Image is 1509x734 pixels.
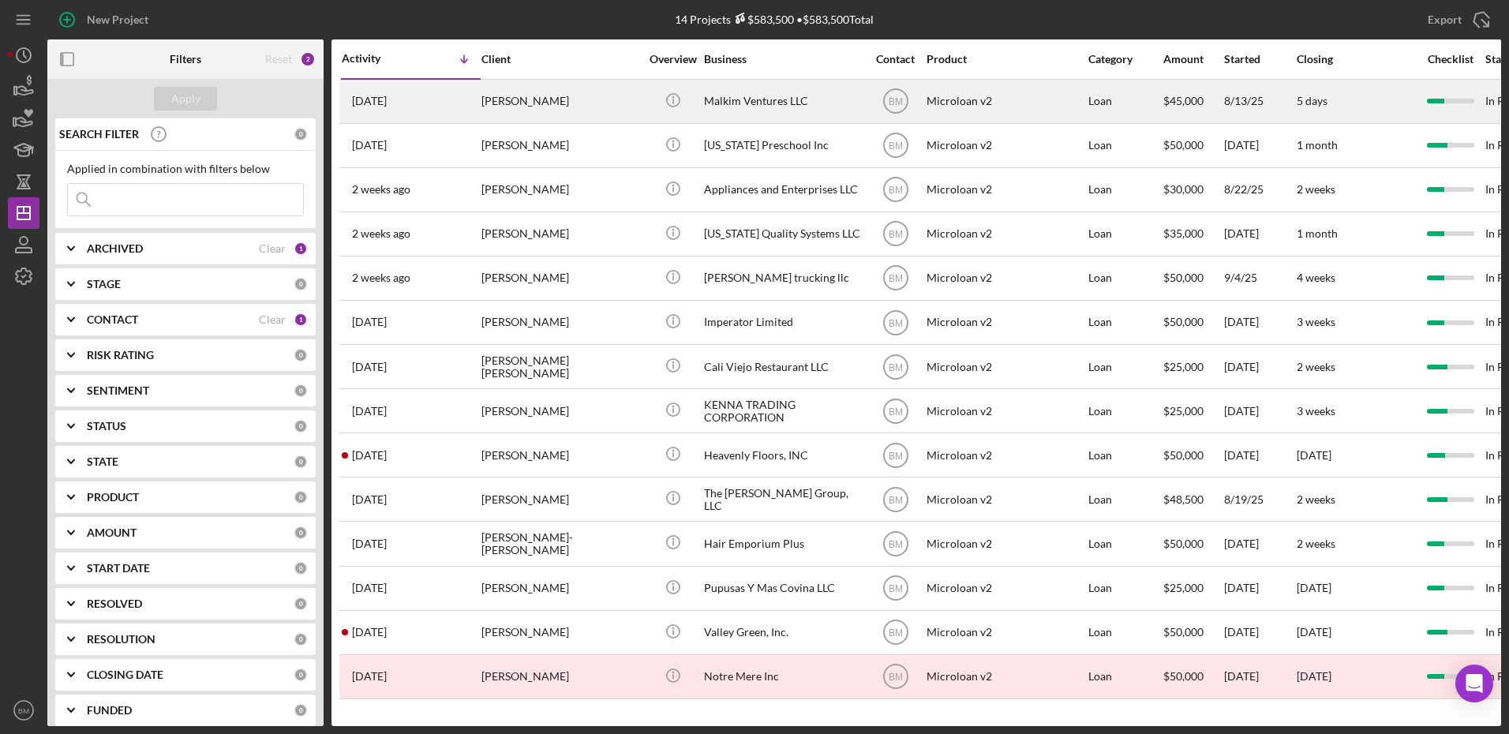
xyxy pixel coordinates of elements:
[352,227,410,240] time: 2025-09-07 01:28
[704,478,862,520] div: The [PERSON_NAME] Group, LLC
[154,87,217,110] button: Apply
[1163,537,1204,550] span: $50,000
[1224,213,1295,255] div: [DATE]
[87,278,121,290] b: STAGE
[866,53,925,66] div: Contact
[1224,522,1295,564] div: [DATE]
[1297,537,1335,550] time: 2 weeks
[47,4,164,36] button: New Project
[8,695,39,726] button: BM
[1297,625,1331,639] time: [DATE]
[1224,567,1295,609] div: [DATE]
[1224,656,1295,698] div: [DATE]
[889,317,903,328] text: BM
[481,81,639,122] div: [PERSON_NAME]
[1163,53,1223,66] div: Amount
[1224,53,1295,66] div: Started
[87,526,137,539] b: AMOUNT
[352,626,387,639] time: 2025-08-14 02:00
[643,53,702,66] div: Overview
[87,668,163,681] b: CLOSING DATE
[704,434,862,476] div: Heavenly Floors, INC
[352,183,410,196] time: 2025-09-10 17:39
[927,213,1084,255] div: Microloan v2
[1297,360,1335,373] time: 2 weeks
[294,632,308,646] div: 0
[352,139,387,152] time: 2025-09-16 20:51
[1417,53,1484,66] div: Checklist
[1163,227,1204,240] span: $35,000
[1224,301,1295,343] div: [DATE]
[294,127,308,141] div: 0
[481,257,639,299] div: [PERSON_NAME]
[87,313,138,326] b: CONTACT
[1088,522,1162,564] div: Loan
[704,522,862,564] div: Hair Emporium Plus
[342,52,411,65] div: Activity
[1297,271,1335,284] time: 4 weeks
[927,169,1084,211] div: Microloan v2
[927,125,1084,167] div: Microloan v2
[927,612,1084,653] div: Microloan v2
[171,87,200,110] div: Apply
[889,627,903,639] text: BM
[1163,625,1204,639] span: $50,000
[1224,81,1295,122] div: 8/13/25
[1224,125,1295,167] div: [DATE]
[481,434,639,476] div: [PERSON_NAME]
[294,455,308,469] div: 0
[927,346,1084,388] div: Microloan v2
[1088,478,1162,520] div: Loan
[87,597,142,610] b: RESOLVED
[294,419,308,433] div: 0
[927,53,1084,66] div: Product
[67,163,304,175] div: Applied in combination with filters below
[889,229,903,240] text: BM
[1088,390,1162,432] div: Loan
[294,348,308,362] div: 0
[481,169,639,211] div: [PERSON_NAME]
[1412,4,1501,36] button: Export
[481,522,639,564] div: [PERSON_NAME]-[PERSON_NAME]
[481,612,639,653] div: [PERSON_NAME]
[1163,271,1204,284] span: $50,000
[731,13,794,26] div: $583,500
[1163,182,1204,196] span: $30,000
[1297,669,1331,683] time: [DATE]
[1088,257,1162,299] div: Loan
[1224,478,1295,520] div: 8/19/25
[889,672,903,683] text: BM
[265,53,292,66] div: Reset
[1163,404,1204,418] span: $25,000
[1088,125,1162,167] div: Loan
[481,301,639,343] div: [PERSON_NAME]
[1163,138,1204,152] span: $50,000
[1224,612,1295,653] div: [DATE]
[704,656,862,698] div: Notre Mere Inc
[927,522,1084,564] div: Microloan v2
[1088,53,1162,66] div: Category
[1297,182,1335,196] time: 2 weeks
[87,562,150,575] b: START DATE
[1297,404,1335,418] time: 3 weeks
[300,51,316,67] div: 2
[259,242,286,255] div: Clear
[889,273,903,284] text: BM
[1163,360,1204,373] span: $25,000
[1297,315,1335,328] time: 3 weeks
[1297,138,1338,152] time: 1 month
[294,277,308,291] div: 0
[1163,315,1204,328] span: $50,000
[259,313,286,326] div: Clear
[1163,492,1204,506] span: $48,500
[704,301,862,343] div: Imperator Limited
[170,53,201,66] b: Filters
[1297,53,1415,66] div: Closing
[927,478,1084,520] div: Microloan v2
[889,450,903,461] text: BM
[889,494,903,505] text: BM
[59,128,139,140] b: SEARCH FILTER
[87,349,154,361] b: RISK RATING
[1224,434,1295,476] div: [DATE]
[352,316,387,328] time: 2025-09-05 02:58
